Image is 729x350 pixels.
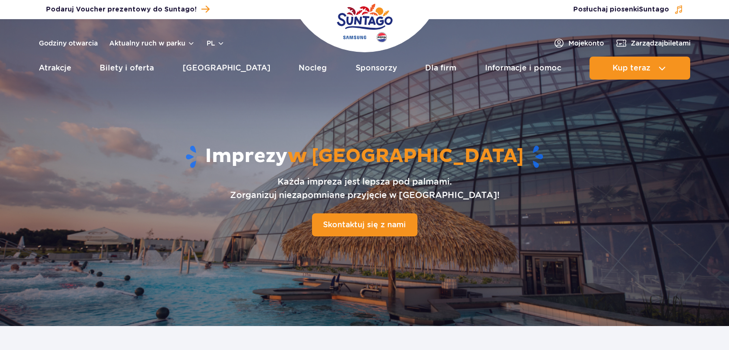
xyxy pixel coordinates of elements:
[573,5,669,14] span: Posłuchaj piosenki
[631,38,691,48] span: Zarządzaj biletami
[288,144,524,168] span: w [GEOGRAPHIC_DATA]
[573,5,683,14] button: Posłuchaj piosenkiSuntago
[312,213,417,236] a: Skontaktuj się z nami
[46,3,209,16] a: Podaruj Voucher prezentowy do Suntago!
[615,37,691,49] a: Zarządzajbiletami
[568,38,604,48] span: Moje konto
[356,57,397,80] a: Sponsorzy
[46,5,197,14] span: Podaruj Voucher prezentowy do Suntago!
[590,57,690,80] button: Kup teraz
[39,38,98,48] a: Godziny otwarcia
[299,57,327,80] a: Nocleg
[323,220,406,229] span: Skontaktuj się z nami
[109,39,195,47] button: Aktualny ruch w parku
[183,57,270,80] a: [GEOGRAPHIC_DATA]
[613,64,650,72] span: Kup teraz
[39,57,71,80] a: Atrakcje
[553,37,604,49] a: Mojekonto
[639,6,669,13] span: Suntago
[100,57,154,80] a: Bilety i oferta
[230,175,499,202] p: Każda impreza jest lepsza pod palmami. Zorganizuj niezapomniane przyjęcie w [GEOGRAPHIC_DATA]!
[207,38,225,48] button: pl
[485,57,561,80] a: Informacje i pomoc
[425,57,456,80] a: Dla firm
[57,144,673,169] h1: Imprezy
